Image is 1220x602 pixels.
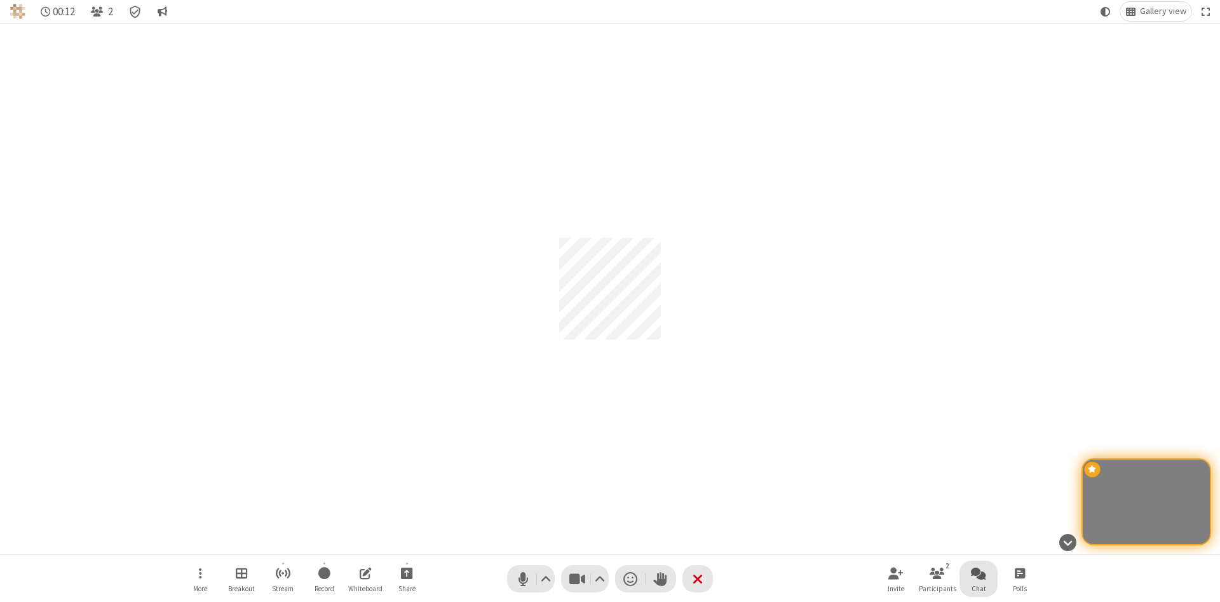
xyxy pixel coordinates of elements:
span: Breakout [228,585,255,592]
span: Share [398,585,416,592]
button: Video setting [592,565,609,592]
button: Fullscreen [1196,2,1216,21]
button: Stop video (Alt+V) [561,565,609,592]
button: Manage Breakout Rooms [222,561,261,597]
div: Meeting details Encryption enabled [123,2,147,21]
span: 2 [108,6,113,18]
button: Conversation [152,2,172,21]
span: Polls [1013,585,1027,592]
button: Hide [1054,527,1081,558]
button: Audio settings [538,565,555,592]
button: Mute (Alt+A) [507,565,555,592]
span: Gallery view [1140,6,1186,17]
button: Send a reaction [615,565,646,592]
span: 00:12 [53,6,75,18]
button: End or leave meeting [682,565,713,592]
div: Timer [36,2,81,21]
button: Open participant list [85,2,118,21]
button: Start sharing [388,561,426,597]
div: 2 [942,560,953,571]
button: Change layout [1120,2,1191,21]
button: Start recording [305,561,343,597]
span: Stream [272,585,294,592]
button: Using system theme [1095,2,1116,21]
span: Chat [972,585,986,592]
span: Whiteboard [348,585,383,592]
button: Open shared whiteboard [346,561,384,597]
span: Invite [888,585,904,592]
span: Participants [919,585,956,592]
span: Record [315,585,334,592]
button: Open participant list [918,561,956,597]
button: Open menu [181,561,219,597]
img: QA Selenium DO NOT DELETE OR CHANGE [10,4,25,19]
span: More [193,585,207,592]
button: Open chat [959,561,998,597]
button: Raise hand [646,565,676,592]
button: Invite participants (Alt+I) [877,561,915,597]
button: Open poll [1001,561,1039,597]
button: Start streaming [264,561,302,597]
